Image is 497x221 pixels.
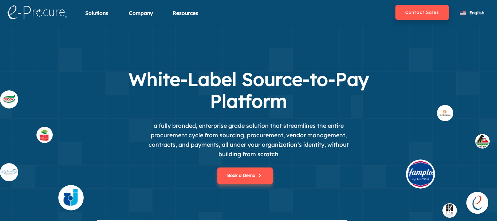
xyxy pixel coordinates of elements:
h1: White-Label Source-to-Pay Platform [103,68,394,112]
img: buyer_rel.svg [437,104,453,121]
div: Open chat [466,192,488,214]
img: buyer_1.svg [475,134,490,148]
img: buyer_hilt.svg [406,159,435,188]
img: buyer_dsa.svg [442,203,457,218]
div: Company [129,9,153,26]
button: Contact Sales [395,5,449,20]
div: Resources [173,9,198,26]
img: supplier_4.svg [58,185,84,210]
div: Solutions [85,9,108,26]
button: Book a Demo [217,167,273,184]
img: supplier_othaim.svg [36,126,53,143]
p: a fully branded, enterprise grade solution that streamlines the entire procurement cycle from sou... [139,121,358,159]
span: English [469,10,484,15]
img: logo [7,5,67,19]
